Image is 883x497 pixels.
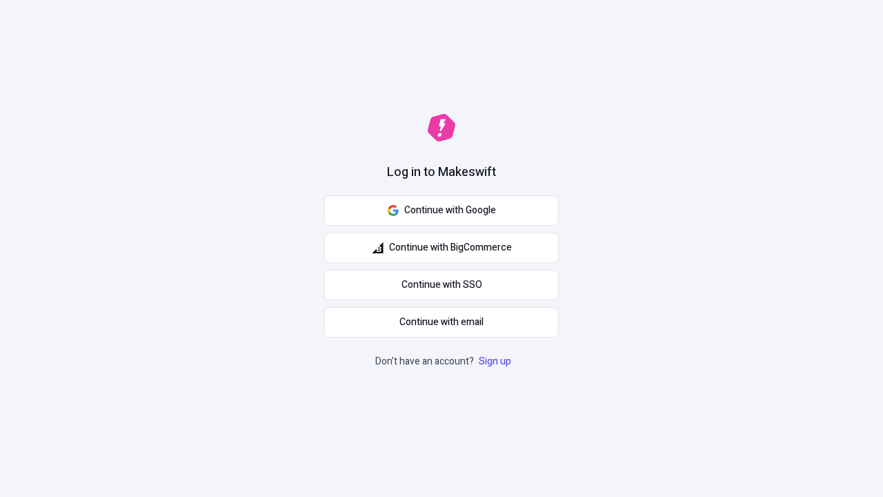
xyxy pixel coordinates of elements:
a: Continue with SSO [324,270,559,300]
button: Continue with Google [324,195,559,226]
a: Sign up [476,354,514,369]
p: Don't have an account? [375,354,514,369]
button: Continue with BigCommerce [324,233,559,263]
span: Continue with Google [404,203,496,218]
h1: Log in to Makeswift [387,164,496,182]
span: Continue with BigCommerce [389,240,512,255]
button: Continue with email [324,307,559,338]
span: Continue with email [399,315,484,330]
